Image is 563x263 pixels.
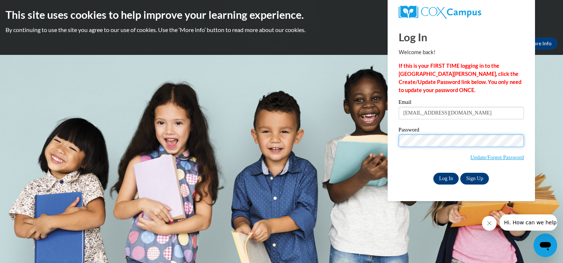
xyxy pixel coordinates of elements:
[471,154,524,160] a: Update/Forgot Password
[6,26,557,34] p: By continuing to use the site you agree to our use of cookies. Use the ‘More info’ button to read...
[460,173,489,185] a: Sign Up
[500,214,557,231] iframe: Message from company
[399,6,481,19] img: COX Campus
[4,5,60,11] span: Hi. How can we help?
[399,127,524,134] label: Password
[399,63,521,93] strong: If this is your FIRST TIME logging in to the [GEOGRAPHIC_DATA][PERSON_NAME], click the Create/Upd...
[482,216,497,231] iframe: Close message
[523,38,557,49] a: More Info
[399,99,524,107] label: Email
[433,173,459,185] input: Log In
[399,6,524,19] a: COX Campus
[399,29,524,45] h1: Log In
[6,7,557,22] h2: This site uses cookies to help improve your learning experience.
[399,48,524,56] p: Welcome back!
[534,234,557,257] iframe: Button to launch messaging window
